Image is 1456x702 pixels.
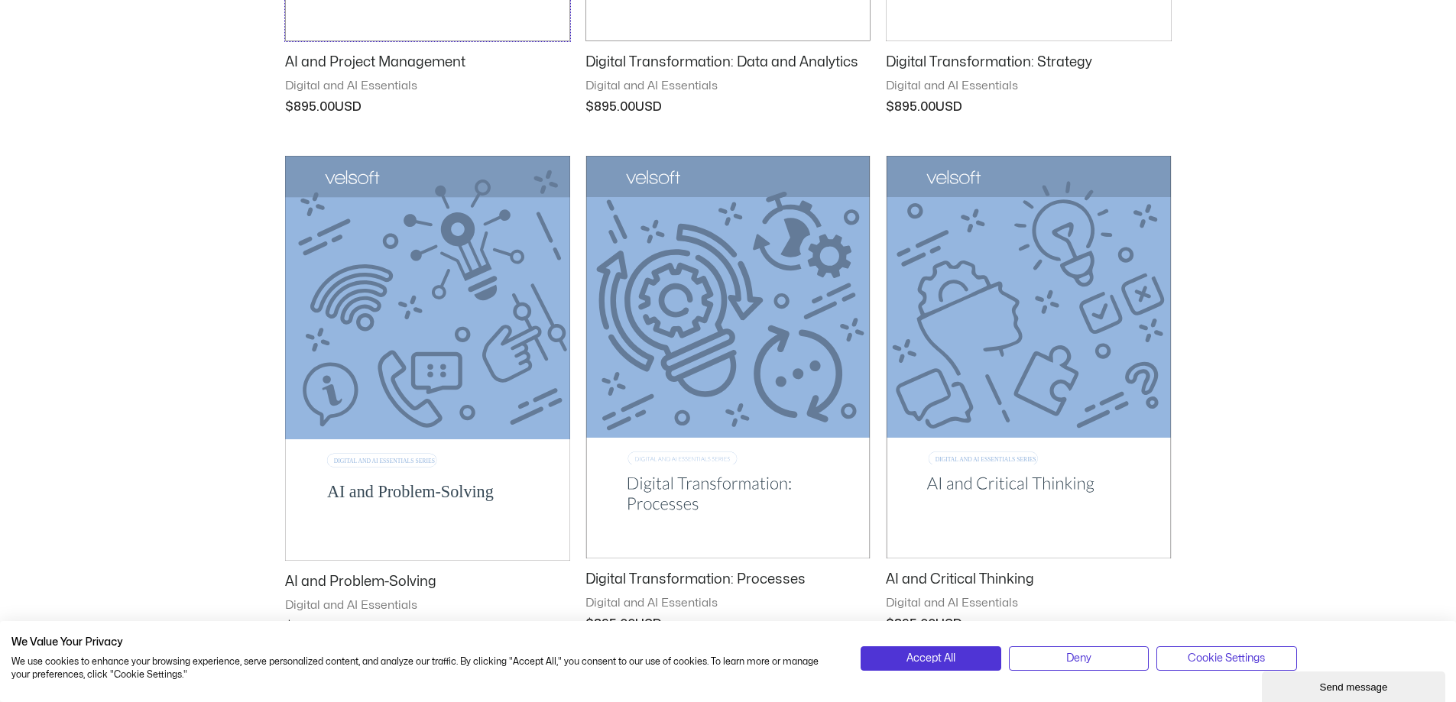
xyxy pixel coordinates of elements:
span: Digital and AI Essentials [285,598,570,613]
h2: Digital Transformation: Strategy [886,53,1171,71]
button: Adjust cookie preferences [1156,646,1296,671]
span: Accept All [906,650,955,667]
a: AI and Critical Thinking [886,571,1171,595]
span: Cookie Settings [1188,650,1265,667]
span: $ [886,101,894,113]
span: Deny [1066,650,1091,667]
iframe: chat widget [1262,668,1448,702]
button: Accept all cookies [861,646,1000,671]
h2: AI and Project Management [285,53,570,71]
h2: Digital Transformation: Processes [585,571,871,588]
span: Digital and AI Essentials [585,79,871,94]
img: AI and Problem-Solving [285,156,570,560]
h2: We Value Your Privacy [11,636,838,649]
span: Digital and AI Essentials [585,596,871,611]
a: Digital Transformation: Strategy [886,53,1171,78]
bdi: 895.00 [585,101,635,113]
h2: AI and Problem-Solving [285,573,570,590]
h2: AI and Critical Thinking [886,571,1171,588]
bdi: 895.00 [886,101,936,113]
span: Digital and AI Essentials [886,79,1171,94]
a: AI and Project Management [285,53,570,78]
p: We use cookies to enhance your browsing experience, serve personalized content, and analyze our t... [11,655,838,681]
button: Deny all cookies [1009,646,1149,671]
span: $ [285,101,293,113]
a: Digital Transformation: Data and Analytics [585,53,871,78]
img: Digital Transformation: Processes [585,156,871,558]
a: AI and Problem-Solving [285,573,570,597]
h2: Digital Transformation: Data and Analytics [585,53,871,71]
span: Digital and AI Essentials [285,79,570,94]
span: Digital and AI Essentials [886,596,1171,611]
a: Digital Transformation: Processes [585,571,871,595]
bdi: 895.00 [285,101,335,113]
span: $ [585,101,594,113]
img: AI and Critical Thinking [886,156,1171,558]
